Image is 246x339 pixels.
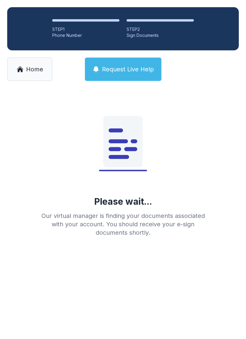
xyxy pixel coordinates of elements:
div: Sign Documents [127,32,194,38]
div: STEP 2 [127,26,194,32]
span: Home [26,65,43,73]
div: STEP 1 [52,26,119,32]
div: Our virtual manager is finding your documents associated with your account. You should receive yo... [37,212,209,237]
span: Request Live Help [102,65,154,73]
div: Phone Number [52,32,119,38]
div: Please wait... [94,196,152,207]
